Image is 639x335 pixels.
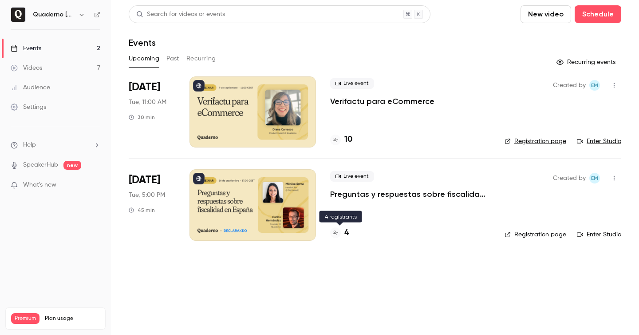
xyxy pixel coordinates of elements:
[11,64,42,72] div: Videos
[575,5,621,23] button: Schedule
[591,173,598,183] span: EM
[11,313,39,324] span: Premium
[330,189,490,199] a: Preguntas y respuestas sobre fiscalidad en [GEOGRAPHIC_DATA]: impuestos, facturas y más
[129,37,156,48] h1: Events
[577,230,621,239] a: Enter Studio
[330,78,374,89] span: Live event
[166,52,179,66] button: Past
[589,80,600,91] span: Eileen McRae
[23,180,56,190] span: What's new
[589,173,600,183] span: Eileen McRae
[521,5,571,23] button: New video
[11,8,25,22] img: Quaderno España
[129,98,166,107] span: Tue, 11:00 AM
[129,80,160,94] span: [DATE]
[129,52,159,66] button: Upcoming
[129,169,175,240] div: Sep 16 Tue, 5:00 PM (Europe/Madrid)
[11,83,50,92] div: Audience
[186,52,216,66] button: Recurring
[129,173,160,187] span: [DATE]
[129,114,155,121] div: 30 min
[553,80,586,91] span: Created by
[136,10,225,19] div: Search for videos or events
[344,134,352,146] h4: 10
[45,315,100,322] span: Plan usage
[577,137,621,146] a: Enter Studio
[330,134,352,146] a: 10
[23,160,58,170] a: SpeakerHub
[33,10,75,19] h6: Quaderno [GEOGRAPHIC_DATA]
[552,55,621,69] button: Recurring events
[330,171,374,182] span: Live event
[129,191,165,199] span: Tue, 5:00 PM
[129,76,175,148] div: Sep 9 Tue, 11:00 AM (Europe/Madrid)
[553,173,586,183] span: Created by
[11,44,41,53] div: Events
[129,207,155,214] div: 45 min
[344,227,349,239] h4: 4
[505,230,566,239] a: Registration page
[63,161,81,170] span: new
[330,227,349,239] a: 4
[11,103,46,112] div: Settings
[505,137,566,146] a: Registration page
[23,140,36,150] span: Help
[11,140,100,150] li: help-dropdown-opener
[90,181,100,189] iframe: Noticeable Trigger
[330,96,434,107] a: Verifactu para eCommerce
[591,80,598,91] span: EM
